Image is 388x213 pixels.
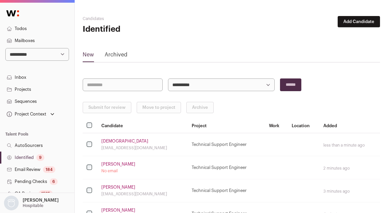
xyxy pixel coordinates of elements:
th: Candidate [97,119,188,133]
img: nopic.png [4,196,19,210]
div: No email [101,168,184,174]
td: Technical Support Engineer [188,179,265,202]
th: Project [188,119,265,133]
a: [PERSON_NAME] [101,208,135,213]
button: Open dropdown [3,196,60,210]
div: [EMAIL_ADDRESS][DOMAIN_NAME] [101,145,184,151]
p: Hospitable [23,203,43,208]
a: [DEMOGRAPHIC_DATA] [101,139,148,144]
h2: Candidates [83,16,182,21]
div: [EMAIL_ADDRESS][DOMAIN_NAME] [101,191,184,197]
div: 3 minutes ago [323,189,376,194]
th: Location [288,119,320,133]
div: 9 [36,154,44,161]
div: 1535 [39,190,53,197]
th: Work [265,119,287,133]
a: New [83,51,94,61]
div: 2 minutes ago [323,166,376,171]
img: Wellfound [3,7,23,20]
th: Added [319,119,380,133]
button: Add Candidate [338,16,380,27]
a: [PERSON_NAME] [101,185,135,190]
div: 184 [43,166,55,173]
a: [PERSON_NAME] [101,162,135,167]
h1: Identified [83,24,182,35]
button: Open dropdown [5,110,56,119]
div: 6 [50,178,58,185]
div: less than a minute ago [323,143,376,148]
p: [PERSON_NAME] [23,198,59,203]
div: Project Context [5,112,46,117]
a: Archived [105,51,127,61]
td: Technical Support Engineer [188,156,265,179]
td: Technical Support Engineer [188,133,265,156]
